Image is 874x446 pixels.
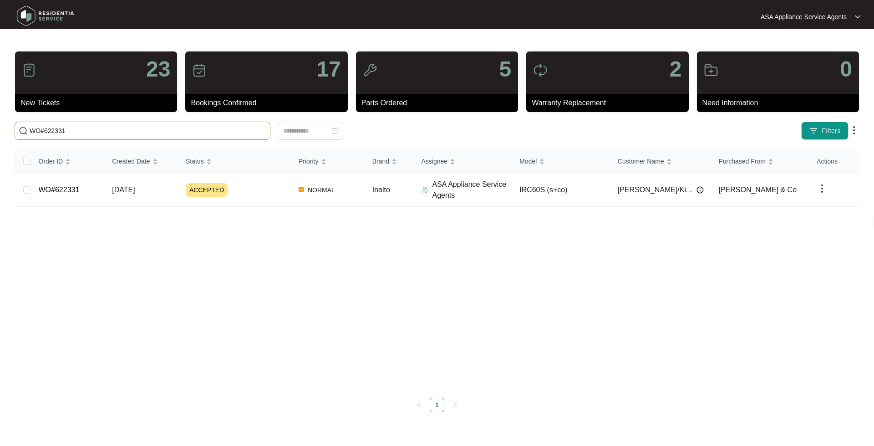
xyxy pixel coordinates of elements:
img: dropdown arrow [817,183,828,194]
p: New Tickets [20,97,177,108]
span: Priority [299,156,319,166]
span: right [452,402,458,408]
img: search-icon [19,126,28,135]
img: icon [704,63,718,77]
img: filter icon [809,126,818,135]
button: right [448,398,462,412]
span: Customer Name [618,156,664,166]
span: Created Date [112,156,150,166]
input: Search by Order Id, Assignee Name, Customer Name, Brand and Model [30,126,266,136]
p: 5 [499,58,511,80]
p: 23 [146,58,170,80]
img: dropdown arrow [855,15,860,19]
img: residentia service logo [14,2,77,30]
p: Parts Ordered [361,97,518,108]
li: Previous Page [412,398,426,412]
p: 2 [670,58,682,80]
p: ASA Appliance Service Agents [761,12,847,21]
img: icon [533,63,548,77]
img: Vercel Logo [299,187,304,192]
img: Assigner Icon [422,186,429,194]
button: filter iconFilters [801,122,849,140]
th: Model [512,149,610,174]
img: dropdown arrow [849,125,859,136]
p: ASA Appliance Service Agents [432,179,513,201]
th: Status [178,149,291,174]
p: Bookings Confirmed [191,97,347,108]
span: Filters [822,126,841,136]
li: Next Page [448,398,462,412]
p: Warranty Replacement [532,97,688,108]
span: Order ID [39,156,63,166]
th: Customer Name [610,149,711,174]
th: Created Date [105,149,178,174]
p: 0 [840,58,852,80]
span: ACCEPTED [186,183,228,197]
th: Priority [291,149,365,174]
li: 1 [430,398,444,412]
th: Order ID [31,149,105,174]
span: [DATE] [112,186,135,194]
span: Inalto [372,186,390,194]
td: IRC60S (s+co) [512,174,610,207]
p: Need Information [702,97,859,108]
a: WO#622331 [39,186,80,194]
button: left [412,398,426,412]
span: Purchased From [718,156,765,166]
span: Model [519,156,537,166]
span: left [416,402,422,408]
span: [PERSON_NAME] & Co [718,186,797,194]
th: Purchased From [711,149,809,174]
img: icon [192,63,207,77]
img: icon [22,63,36,77]
span: [PERSON_NAME]/Ki... [618,185,692,195]
a: 1 [430,398,444,412]
img: icon [363,63,377,77]
span: Assignee [422,156,448,166]
span: Brand [372,156,389,166]
p: 17 [316,58,340,80]
th: Assignee [414,149,513,174]
span: NORMAL [304,185,339,195]
img: Info icon [696,186,704,194]
span: Status [186,156,204,166]
th: Actions [809,149,859,174]
th: Brand [365,149,414,174]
